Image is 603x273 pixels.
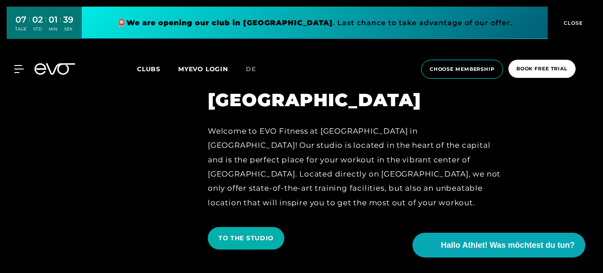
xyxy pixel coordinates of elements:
div: STD [32,26,43,32]
a: Clubs [137,65,178,73]
a: book free trial [506,60,578,79]
span: choose membership [430,65,495,73]
div: MIN [49,26,57,32]
span: de [246,65,256,73]
span: CLOSE [561,19,583,27]
div: 02 [32,13,43,26]
span: Hallo Athlet! Was möchtest du tun? [441,239,575,251]
div: Welcome to EVO Fitness at [GEOGRAPHIC_DATA] in [GEOGRAPHIC_DATA]! Our studio is located in the he... [208,124,501,210]
button: CLOSE [548,7,596,39]
button: Hallo Athlet! Was möchtest du tun? [412,233,585,258]
span: TO THE STUDIO [218,234,274,243]
div: : [60,14,61,38]
div: 39 [63,13,73,26]
div: SEK [63,26,73,32]
span: book free trial [516,65,568,73]
div: 01 [49,13,57,26]
a: MYEVO LOGIN [178,65,228,73]
span: Clubs [137,65,160,73]
div: TAGE [15,26,27,32]
div: : [45,14,46,38]
div: 07 [15,13,27,26]
a: de [246,64,267,74]
div: : [29,14,30,38]
h2: [GEOGRAPHIC_DATA] [208,89,501,111]
a: TO THE STUDIO [208,220,288,256]
a: choose membership [419,60,506,79]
